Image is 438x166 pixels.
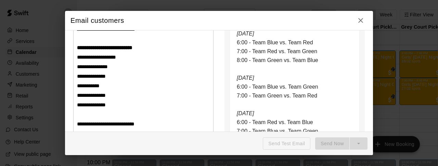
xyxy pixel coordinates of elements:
[70,16,124,25] h5: Email customers
[315,137,368,150] div: split button
[237,93,317,99] span: 7:00 - Team Green vs. Team Red
[237,110,254,116] em: [DATE]
[237,75,254,81] em: [DATE]
[237,84,318,90] span: 6:00 - Team Blue vs. Team Green
[237,48,317,54] span: 7:00 - Team Red vs. Team Green
[237,128,318,134] span: 7:00 - Team Blue vs. Team Green
[237,40,313,45] span: 6:00 - Team Blue vs. Team Red
[237,119,313,125] span: 6:00 - Team Red vs. Team Blue
[237,31,254,36] em: [DATE]
[237,57,318,63] span: 8:00 - Team Green vs. Team Blue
